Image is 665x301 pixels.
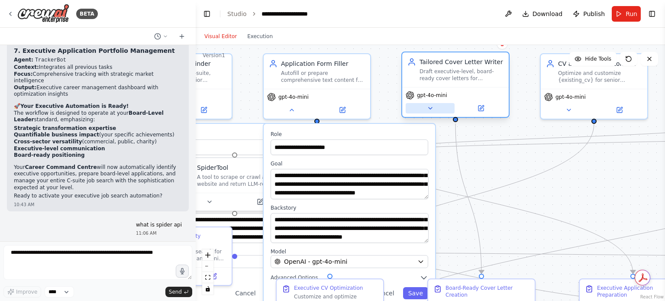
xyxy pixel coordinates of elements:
[14,110,164,123] strong: Board-Level Leader
[230,287,261,299] button: Cancel
[271,160,428,167] label: Goal
[420,58,504,66] div: Tailored Cover Letter Writer
[318,105,367,115] button: Open in side panel
[136,222,182,229] p: what is spider api
[585,55,611,62] span: Hide Tools
[281,70,365,84] div: Autofill or prepare comprehensive text content for online job application forms based on {cv_prof...
[35,57,66,63] code: TrackerBot
[445,285,529,298] div: Board-Ready Cover Letter Creation
[151,31,171,42] button: Switch to previous chat
[201,8,213,20] button: Hide left sidebar
[263,53,371,120] div: Application Form FillerAutofill or prepare comprehensive text content for online job application ...
[403,287,428,299] button: Save
[227,10,329,18] nav: breadcrumb
[14,110,182,123] p: The workflow is designed to operate at your standard, emphasizing:
[271,274,318,281] span: Advanced Options
[612,6,641,22] button: Run
[165,287,192,297] button: Send
[569,6,608,22] button: Publish
[17,4,69,23] img: Logo
[14,139,182,146] li: (commercial, public, charity)
[202,249,213,261] button: zoom in
[14,193,182,200] p: Ready to activate your executive job search automation?
[132,131,290,138] label: Role
[199,31,242,42] button: Visual Editor
[417,92,447,99] span: gpt-4o-mini
[519,6,566,22] button: Download
[558,70,642,84] div: Optimize and customize {existing_cv} for senior executive, C-suite, and board-level positions, em...
[76,9,98,19] div: BETA
[14,132,99,138] strong: Quantifiable business impact
[646,8,658,20] button: Show right sidebar
[278,94,309,100] span: gpt-4o-mini
[14,152,85,158] strong: Board-ready positioning
[271,131,428,138] label: Role
[14,57,33,63] strong: Agent:
[227,10,247,17] a: Studio
[14,71,182,84] li: Comprehensive tracking with strategic market intelligence
[540,53,648,120] div: CV and Profile CustomiserOptimize and customize {existing_cv} for senior executive, C-suite, and ...
[271,248,428,255] label: Model
[533,10,563,18] span: Download
[281,59,365,68] div: Application Form Filler
[14,164,182,191] p: Your will now automatically identify executive opportunities, prepare board-level applications, a...
[198,271,228,282] button: Open in side panel
[583,10,605,18] span: Publish
[326,123,598,273] g: Edge from e555084a-2c53-4e19-917d-0f23910fa164 to 16528138-1d32-45b4-a081-68795d929ceb
[14,201,182,208] div: 10:43 AM
[197,174,283,188] div: A tool to scrape or crawl a website and return LLM-ready content.
[451,123,486,273] g: Edge from 487ccea5-accb-4265-919a-facbe5d20bdb to f975327f-a4c0-4e09-8a34-16f6944c909f
[16,288,37,295] span: Improve
[456,103,505,113] button: Open in side panel
[558,59,642,68] div: CV and Profile Customiser
[640,295,664,299] a: React Flow attribution
[202,272,213,283] button: fit view
[136,230,182,236] div: 11:06 AM
[14,103,182,110] h2: 🚀
[3,286,41,298] button: Improve
[124,227,232,286] div: Executive Opportunity DiscoveryConduct systematic search for C-suite, board-level, and senior exe...
[555,94,586,100] span: gpt-4o-mini
[25,164,97,170] strong: Career Command Centre
[14,132,182,139] li: (your specific achievements)
[271,255,428,268] button: OpenAI - gpt-4o-mini
[20,103,129,109] strong: Your Executive Automation is Ready!
[401,53,510,120] div: Tailored Cover Letter WriterDraft executive-level, board-ready cover letters for {target_position...
[14,64,39,70] strong: Context:
[202,261,213,272] button: zoom out
[181,157,289,211] div: SpiderToolSpiderToolA tool to scrape or crawl a website and return LLM-ready content.
[14,146,105,152] strong: Executive-level communication
[569,52,617,66] button: Hide Tools
[294,285,363,291] div: Executive CV Optimization
[14,47,175,54] strong: 7. Executive Application Portfolio Management
[14,84,182,98] li: Executive career management dashboard with optimization insights
[271,273,428,282] button: Advanced Options
[313,123,637,273] g: Edge from 18c254ac-bb12-46a2-9451-4538da331f65 to 6259abe6-c94d-4bf8-a56f-55e3a2f150ef
[202,249,213,295] div: React Flow controls
[420,68,504,82] div: Draft executive-level, board-ready cover letters for {target_position} at {company_name} that dem...
[14,64,182,71] li: Integrates all previous tasks
[14,139,82,145] strong: Cross-sector versatility
[176,265,189,278] button: Click to speak your automation idea
[202,283,213,295] button: toggle interactivity
[14,125,116,131] strong: Strategic transformation expertise
[169,288,182,295] span: Send
[271,204,428,211] label: Backstory
[595,105,644,115] button: Open in side panel
[242,31,278,42] button: Execution
[236,197,284,207] button: Open in side panel
[175,31,189,42] button: Start a new chat
[179,105,228,115] button: Open in side panel
[14,84,36,91] strong: Output:
[14,71,33,77] strong: Focus:
[626,10,637,18] span: Run
[284,257,347,266] span: OpenAI - gpt-4o-mini
[203,52,225,59] div: Version 1
[197,163,228,172] div: SpiderTool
